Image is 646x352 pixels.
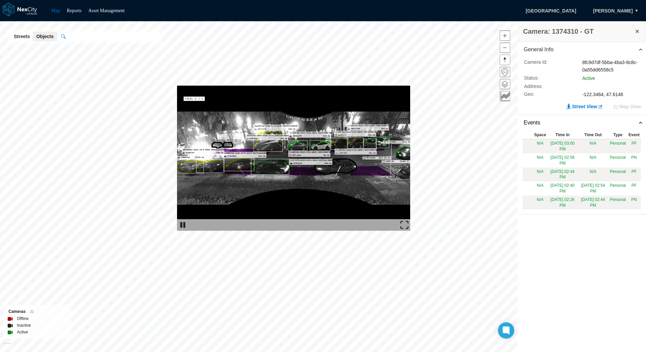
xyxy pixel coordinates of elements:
th: Time In [547,131,577,139]
span: Reset bearing to north [500,55,510,65]
td: [DATE] 03:00 PM [547,139,577,153]
img: video [177,86,410,231]
button: Objects [33,32,57,41]
h3: Camera: 1374310 - GT [523,27,634,36]
td: [DATE] 02:44 PM [547,168,577,182]
th: Event [627,131,641,139]
button: Zoom out [500,42,510,53]
button: [PERSON_NAME] [586,5,640,17]
span: Zoom out [500,43,510,53]
td: PARKING FAR [627,139,641,153]
td: N/A [533,153,547,168]
a: Mapbox homepage [3,342,11,350]
td: PARKING FAR [627,181,641,196]
img: play [179,221,187,229]
td: N/A [533,168,547,182]
button: Layers management [500,79,510,89]
img: expand [400,221,408,229]
td: Personal [608,181,627,196]
td: Personal [608,139,627,153]
span: Zoom in [500,31,510,40]
span: Objects [36,33,53,40]
label: Camera Id : [524,59,572,74]
span: General Info [524,46,553,54]
span: Street View [572,103,597,110]
td: [DATE] 02:40 PM [547,181,577,196]
span: [PERSON_NAME] [593,7,633,14]
td: PARKING NEAR [627,153,641,168]
td: Personal [608,196,627,210]
th: Type [608,131,627,139]
td: Personal [608,153,627,168]
td: N/A [533,181,547,196]
a: Street View [566,103,603,110]
td: N/A [578,139,608,153]
button: Key metrics [500,91,510,101]
label: Inactive [17,322,31,329]
button: Zoom in [500,30,510,41]
td: [DATE] 02:56 PM [547,153,577,168]
a: Map [51,8,60,13]
button: Home [500,67,510,77]
td: N/A [533,139,547,153]
td: [DATE] 02:54 PM [578,181,608,196]
td: PARKING NEAR [627,196,641,210]
label: Active [17,329,28,335]
td: [DATE] 02:26 PM [547,196,577,210]
td: [DATE] 02:44 PM [578,196,608,210]
span: [GEOGRAPHIC_DATA] [519,5,583,17]
td: N/A [578,153,608,168]
button: Streets [10,32,33,41]
span: 21 [30,310,34,314]
th: Time Out [578,131,608,139]
th: Space [533,131,547,139]
button: Reset bearing to north [500,55,510,65]
span: Streets [14,33,30,40]
div: Cameras [8,308,66,315]
a: Asset Management [88,8,125,13]
td: PARKING FAR [627,168,641,182]
td: N/A [578,168,608,182]
label: Geo : [524,91,572,98]
label: Offline [17,315,28,322]
div: 8fc9d7df-5bba-4ba3-8c8c-0a55dd6558c5 [582,59,641,74]
td: N/A [533,196,547,210]
span: Active [582,76,595,81]
div: -122.3464, 47.6146 [582,91,641,98]
td: Personal [608,168,627,182]
a: Reports [67,8,82,13]
label: Address : [524,83,572,90]
label: Status : [524,75,572,82]
span: Events [524,119,540,127]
